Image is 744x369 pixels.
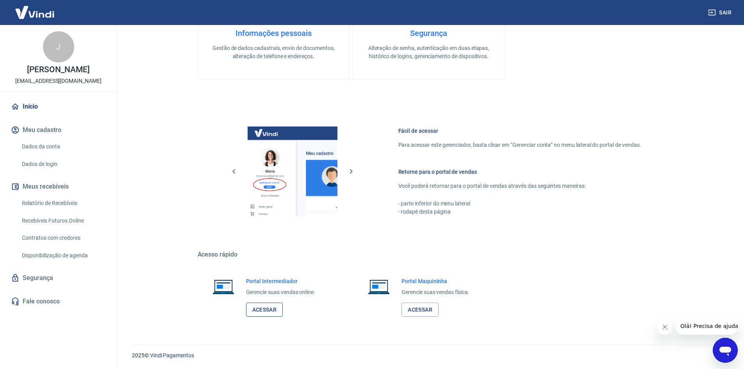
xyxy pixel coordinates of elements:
h6: Portal Maquininha [401,277,469,285]
p: - parte inferior do menu lateral [398,200,641,208]
h4: Informações pessoais [211,29,337,38]
p: - rodapé desta página [398,208,641,216]
h6: Fácil de acessar [398,127,641,135]
p: Para acessar este gerenciador, basta clicar em “Gerenciar conta” no menu lateral do portal de ven... [398,141,641,149]
p: Gerencie suas vendas física. [401,288,469,296]
a: Dados de login [19,156,107,172]
img: Imagem de um notebook aberto [362,277,395,296]
a: Vindi Pagamentos [150,352,194,358]
a: Acessar [246,303,283,317]
h4: Segurança [366,29,492,38]
p: Gerencie suas vendas online. [246,288,316,296]
button: Sair [707,5,735,20]
h5: Acesso rápido [198,251,660,258]
p: [PERSON_NAME] [27,66,89,74]
a: Recebíveis Futuros Online [19,213,107,229]
p: Gestão de dados cadastrais, envio de documentos, alteração de telefone e endereços. [211,44,337,61]
img: Imagem da dashboard mostrando o botão de gerenciar conta na sidebar no lado esquerdo [248,127,337,216]
div: J [43,31,74,62]
h6: Portal Intermediador [246,277,316,285]
p: [EMAIL_ADDRESS][DOMAIN_NAME] [15,77,102,85]
iframe: Mensagem da empresa [676,317,738,335]
a: Dados da conta [19,139,107,155]
a: Contratos com credores [19,230,107,246]
img: Vindi [9,0,60,24]
p: Você poderá retornar para o portal de vendas através das seguintes maneiras: [398,182,641,190]
button: Meu cadastro [9,121,107,139]
img: Imagem de um notebook aberto [207,277,240,296]
a: Disponibilização de agenda [19,248,107,264]
span: Olá! Precisa de ajuda? [5,5,66,12]
a: Início [9,98,107,115]
iframe: Botão para abrir a janela de mensagens [713,338,738,363]
a: Fale conosco [9,293,107,310]
p: 2025 © [132,351,725,360]
button: Meus recebíveis [9,178,107,195]
p: Alteração de senha, autenticação em duas etapas, histórico de logins, gerenciamento de dispositivos. [366,44,492,61]
a: Acessar [401,303,439,317]
a: Segurança [9,269,107,287]
iframe: Fechar mensagem [657,319,673,335]
h6: Retorne para o portal de vendas [398,168,641,176]
a: Relatório de Recebíveis [19,195,107,211]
